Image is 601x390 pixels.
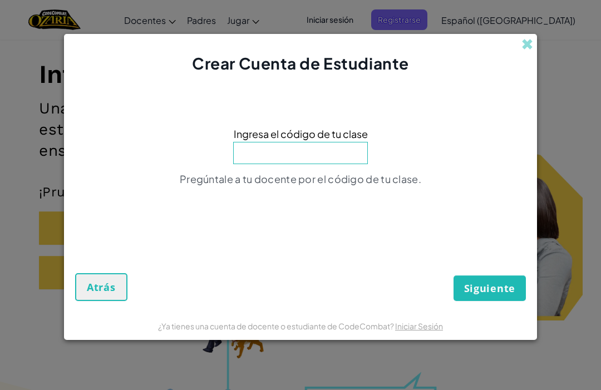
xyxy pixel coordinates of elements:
span: Ingresa el código de tu clase [234,126,368,142]
a: Iniciar Sesión [395,321,443,331]
span: Atrás [87,280,116,294]
button: Atrás [75,273,127,301]
span: Siguiente [464,282,515,295]
button: Siguiente [454,275,526,301]
span: Pregúntale a tu docente por el código de tu clase. [180,172,421,185]
span: ¿Ya tienes una cuenta de docente o estudiante de CodeCombat? [158,321,395,331]
span: Crear Cuenta de Estudiante [192,53,409,73]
